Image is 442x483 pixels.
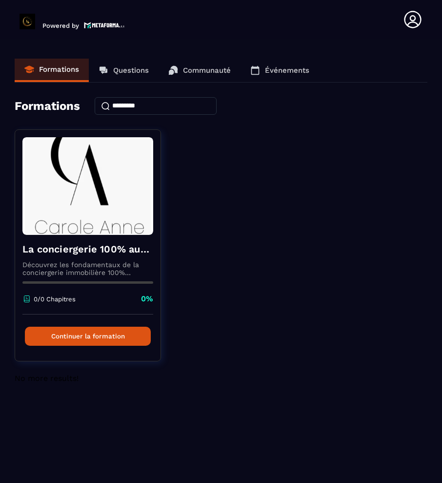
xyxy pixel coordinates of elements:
[22,137,153,235] img: formation-background
[141,294,153,304] p: 0%
[84,21,125,29] img: logo
[241,59,319,82] a: Événements
[159,59,241,82] a: Communauté
[42,22,79,29] p: Powered by
[15,374,79,383] span: No more results!
[22,242,153,256] h4: La conciergerie 100% automatisée
[25,327,151,346] button: Continuer la formation
[113,66,149,75] p: Questions
[20,14,35,29] img: logo-branding
[265,66,309,75] p: Événements
[89,59,159,82] a: Questions
[15,59,89,82] a: Formations
[39,65,79,74] p: Formations
[15,129,173,374] a: formation-backgroundLa conciergerie 100% automatiséeDécouvrez les fondamentaux de la conciergerie...
[183,66,231,75] p: Communauté
[15,99,80,113] h4: Formations
[22,261,153,276] p: Découvrez les fondamentaux de la conciergerie immobilière 100% automatisée. Cette formation est c...
[34,295,76,303] p: 0/0 Chapitres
